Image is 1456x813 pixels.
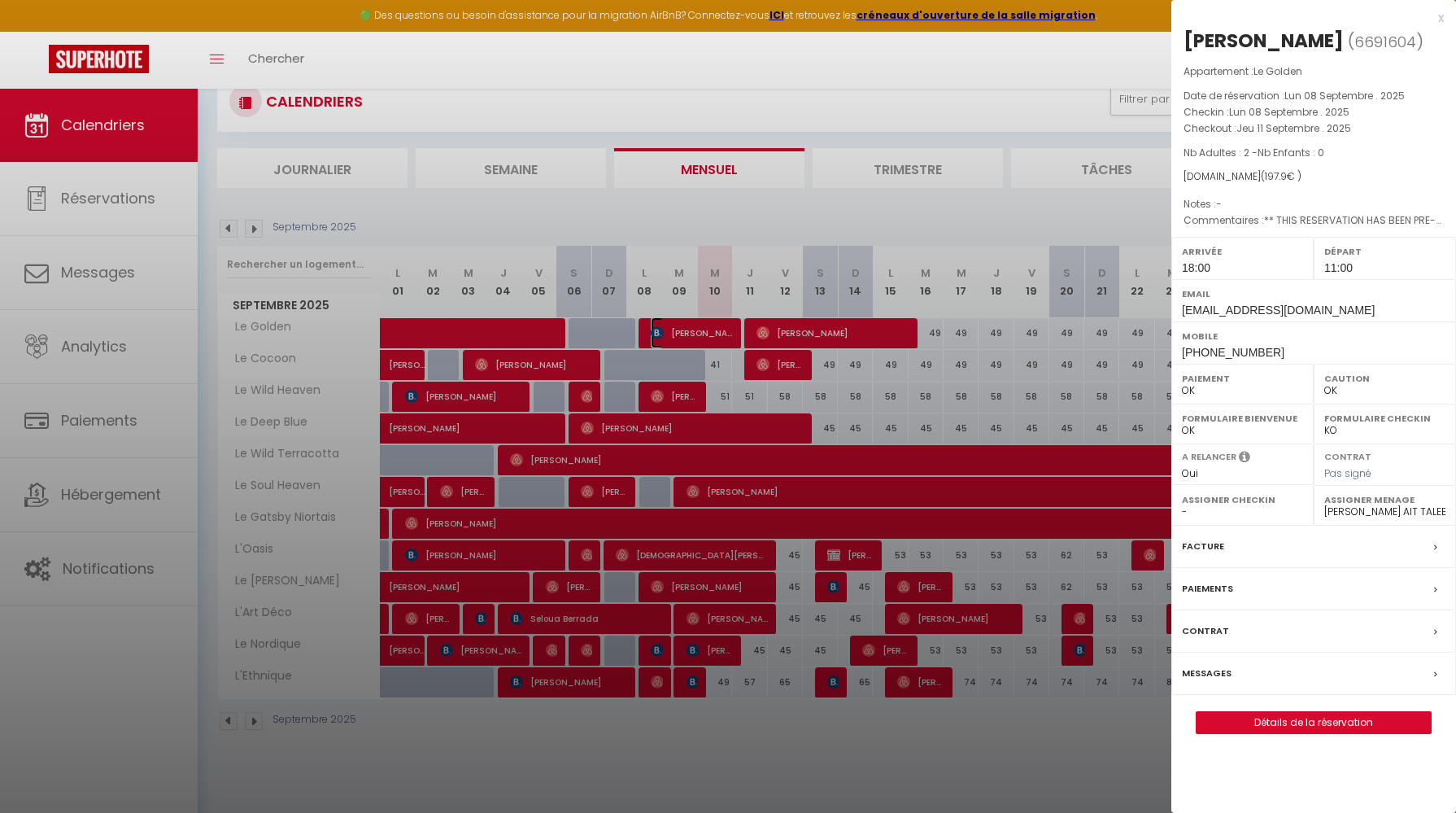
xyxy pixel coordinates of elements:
label: Messages [1182,665,1231,682]
span: Nb Enfants : 0 [1258,146,1324,160]
span: Lun 08 Septembre . 2025 [1229,105,1349,119]
span: Nb Adultes : 2 - [1184,146,1324,160]
span: ( € ) [1261,169,1301,183]
span: [EMAIL_ADDRESS][DOMAIN_NAME] [1182,304,1375,317]
span: 197.9 [1265,169,1287,183]
label: Paiement [1182,370,1303,387]
label: Arrivée [1182,243,1303,260]
p: Date de réservation : [1184,88,1444,104]
span: 18:00 [1182,261,1210,274]
span: ( ) [1348,30,1423,53]
span: 6691604 [1354,32,1416,52]
span: Lun 08 Septembre . 2025 [1284,89,1405,103]
label: A relancer [1182,450,1236,464]
div: [PERSON_NAME] [1184,28,1344,54]
i: Sélectionner OUI si vous souhaiter envoyer les séquences de messages post-checkout [1239,450,1250,468]
label: Email [1182,286,1445,302]
label: Contrat [1324,450,1371,461]
span: 11:00 [1324,261,1353,274]
div: x [1171,8,1444,28]
div: [DOMAIN_NAME] [1184,169,1444,185]
span: - [1216,197,1222,211]
button: Ouvrir le widget de chat LiveChat [13,7,62,55]
span: [PHONE_NUMBER] [1182,346,1284,359]
label: Paiements [1182,580,1233,597]
a: Détails de la réservation [1197,712,1431,733]
span: Pas signé [1324,466,1371,480]
label: Formulaire Bienvenue [1182,410,1303,426]
label: Contrat [1182,623,1229,640]
label: Départ [1324,243,1445,260]
p: Appartement : [1184,63,1444,80]
label: Assigner Checkin [1182,492,1303,508]
span: Le Golden [1253,64,1302,78]
span: Jeu 11 Septembre . 2025 [1236,121,1351,135]
p: Notes : [1184,196,1444,212]
label: Mobile [1182,328,1445,344]
label: Assigner Menage [1324,492,1445,508]
label: Facture [1182,538,1224,555]
p: Checkin : [1184,104,1444,120]
label: Caution [1324,370,1445,387]
button: Détails de la réservation [1196,711,1432,734]
p: Commentaires : [1184,212,1444,229]
p: Checkout : [1184,120,1444,137]
label: Formulaire Checkin [1324,410,1445,426]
